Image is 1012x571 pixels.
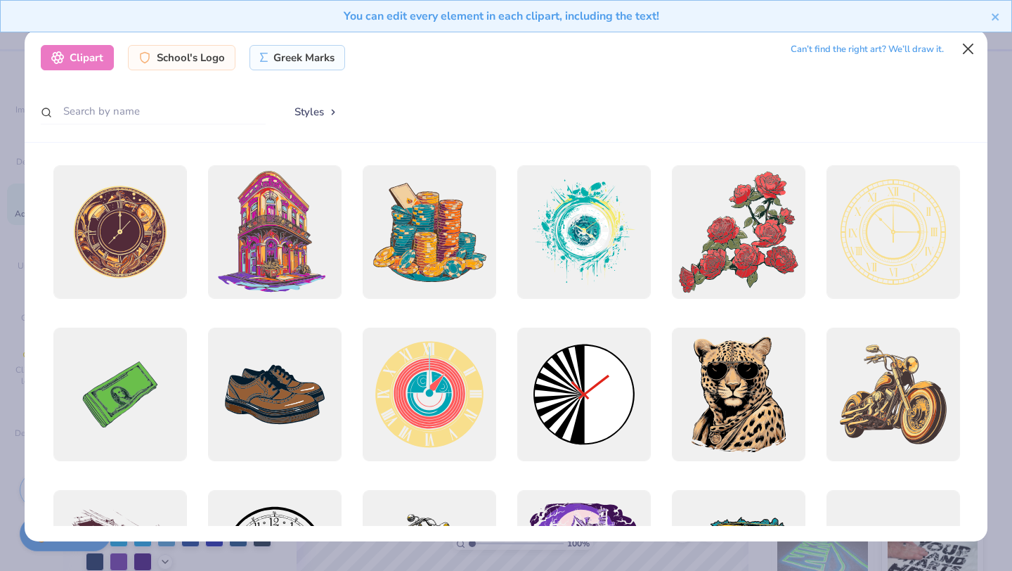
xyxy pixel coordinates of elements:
[280,98,353,125] button: Styles
[41,98,266,124] input: Search by name
[41,45,114,70] div: Clipart
[991,8,1001,25] button: close
[955,35,982,62] button: Close
[128,45,235,70] div: School's Logo
[11,8,991,25] div: You can edit every element in each clipart, including the text!
[249,45,346,70] div: Greek Marks
[791,37,944,62] div: Can’t find the right art? We’ll draw it.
